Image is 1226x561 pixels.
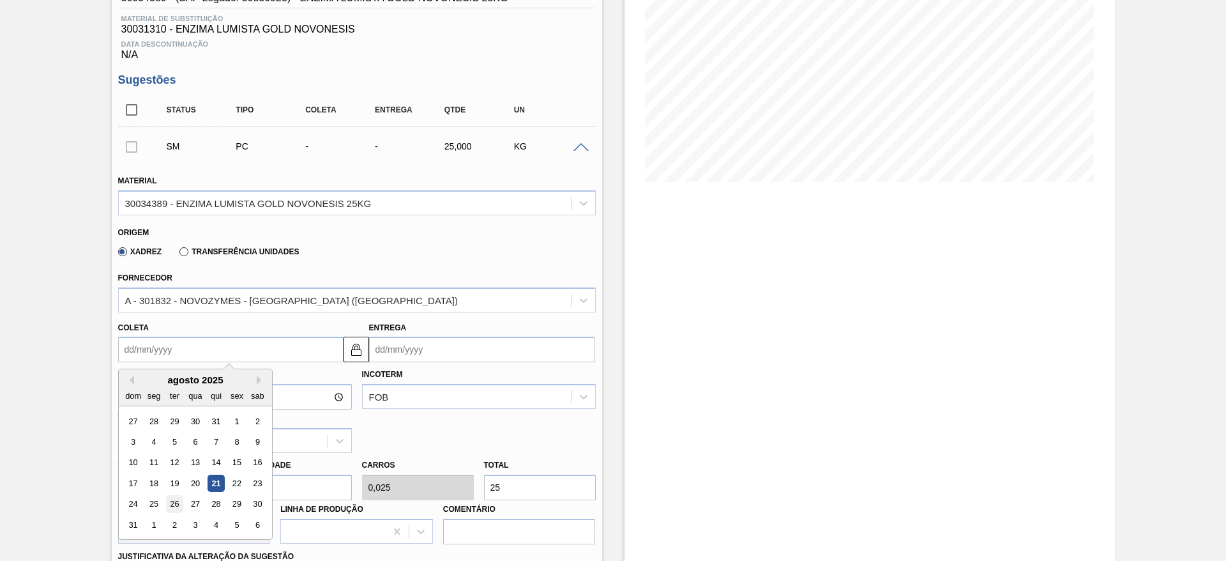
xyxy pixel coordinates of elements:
[165,496,183,513] div: Choose terça-feira, 26 de agosto de 2025
[145,433,162,450] div: Choose segunda-feira, 4 de agosto de 2025
[511,141,588,151] div: KG
[186,475,204,492] div: Choose quarta-feira, 20 de agosto de 2025
[248,496,266,513] div: Choose sábado, 30 de agosto de 2025
[118,337,344,362] input: dd/mm/yyyy
[125,387,142,404] div: dom
[228,454,245,472] div: Choose sexta-feira, 15 de agosto de 2025
[484,461,509,470] label: Total
[248,516,266,534] div: Choose sábado, 6 de setembro de 2025
[207,496,224,513] div: Choose quinta-feira, 28 de agosto de 2025
[145,454,162,472] div: Choose segunda-feira, 11 de agosto de 2025
[248,387,266,404] div: sab
[118,176,157,185] label: Material
[186,516,204,534] div: Choose quarta-feira, 3 de setembro de 2025
[118,73,596,87] h3: Sugestões
[125,413,142,430] div: Choose domingo, 27 de julho de 2025
[145,387,162,404] div: seg
[121,24,593,35] span: 30031310 - ENZIMA LUMISTA GOLD NOVONESIS
[125,433,142,450] div: Choose domingo, 3 de agosto de 2025
[179,247,299,256] label: Transferência Unidades
[207,433,224,450] div: Choose quinta-feira, 7 de agosto de 2025
[248,413,266,430] div: Choose sábado, 2 de agosto de 2025
[248,433,266,450] div: Choose sábado, 9 de agosto de 2025
[165,387,183,404] div: ter
[163,141,241,151] div: Sugestão Manual
[165,433,183,450] div: Choose terça-feira, 5 de agosto de 2025
[248,475,266,492] div: Choose sábado, 23 de agosto de 2025
[302,105,379,114] div: Coleta
[232,105,310,114] div: Tipo
[165,413,183,430] div: Choose terça-feira, 29 de julho de 2025
[280,505,363,514] label: Linha de Produção
[121,40,593,48] span: Data Descontinuação
[118,247,162,256] label: Xadrez
[186,433,204,450] div: Choose quarta-feira, 6 de agosto de 2025
[228,387,245,404] div: sex
[125,295,458,305] div: A - 301832 - NOVOZYMES - [GEOGRAPHIC_DATA] ([GEOGRAPHIC_DATA])
[207,516,224,534] div: Choose quinta-feira, 4 de setembro de 2025
[349,342,364,357] img: locked
[165,454,183,472] div: Choose terça-feira, 12 de agosto de 2025
[511,105,588,114] div: UN
[118,552,294,561] label: Justificativa da Alteração da Sugestão
[372,141,449,151] div: -
[186,454,204,472] div: Choose quarta-feira, 13 de agosto de 2025
[165,475,183,492] div: Choose terça-feira, 19 de agosto de 2025
[362,461,395,470] label: Carros
[248,454,266,472] div: Choose sábado, 16 de agosto de 2025
[207,387,224,404] div: qui
[443,500,596,519] label: Comentário
[145,516,162,534] div: Choose segunda-feira, 1 de setembro de 2025
[369,337,594,362] input: dd/mm/yyyy
[257,376,266,385] button: Next Month
[186,387,204,404] div: qua
[165,516,183,534] div: Choose terça-feira, 2 de setembro de 2025
[186,496,204,513] div: Choose quarta-feira, 27 de agosto de 2025
[123,411,268,535] div: month 2025-08
[232,141,310,151] div: Pedido de Compra
[118,35,596,61] div: N/A
[145,475,162,492] div: Choose segunda-feira, 18 de agosto de 2025
[228,433,245,450] div: Choose sexta-feira, 8 de agosto de 2025
[302,141,379,151] div: -
[372,105,449,114] div: Entrega
[441,141,518,151] div: 25,000
[228,516,245,534] div: Choose sexta-feira, 5 de setembro de 2025
[369,323,407,332] label: Entrega
[118,228,149,237] label: Origem
[118,323,149,332] label: Coleta
[125,376,134,385] button: Previous Month
[344,337,369,362] button: locked
[119,374,272,385] div: agosto 2025
[118,273,172,282] label: Fornecedor
[145,413,162,430] div: Choose segunda-feira, 28 de julho de 2025
[145,496,162,513] div: Choose segunda-feira, 25 de agosto de 2025
[441,105,518,114] div: Qtde
[362,370,403,379] label: Incoterm
[228,496,245,513] div: Choose sexta-feira, 29 de agosto de 2025
[125,475,142,492] div: Choose domingo, 17 de agosto de 2025
[207,475,224,492] div: Choose quinta-feira, 21 de agosto de 2025
[207,413,224,430] div: Choose quinta-feira, 31 de julho de 2025
[186,413,204,430] div: Choose quarta-feira, 30 de julho de 2025
[207,454,224,472] div: Choose quinta-feira, 14 de agosto de 2025
[125,496,142,513] div: Choose domingo, 24 de agosto de 2025
[163,105,241,114] div: Status
[125,197,372,208] div: 30034389 - ENZIMA LUMISTA GOLD NOVONESIS 25KG
[125,516,142,534] div: Choose domingo, 31 de agosto de 2025
[228,413,245,430] div: Choose sexta-feira, 1 de agosto de 2025
[121,15,593,22] span: Material de Substituição
[228,475,245,492] div: Choose sexta-feira, 22 de agosto de 2025
[125,454,142,472] div: Choose domingo, 10 de agosto de 2025
[118,365,352,384] label: Hora Entrega
[369,392,389,403] div: FOB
